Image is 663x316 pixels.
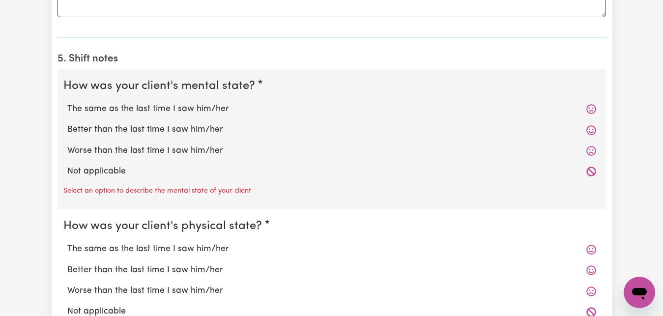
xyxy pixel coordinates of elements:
[67,123,596,136] label: Better than the last time I saw him/her
[63,186,251,197] p: Select an option to describe the mental state of your client
[63,77,259,95] legend: How was your client's mental state?
[58,53,606,65] h2: 5. Shift notes
[67,243,596,256] label: The same as the last time I saw him/her
[63,217,266,235] legend: How was your client's physical state?
[67,144,596,157] label: Worse than the last time I saw him/her
[624,277,655,308] iframe: Button to launch messaging window
[67,264,596,277] label: Better than the last time I saw him/her
[67,165,596,178] label: Not applicable
[67,103,596,115] label: The same as the last time I saw him/her
[67,285,596,297] label: Worse than the last time I saw him/her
